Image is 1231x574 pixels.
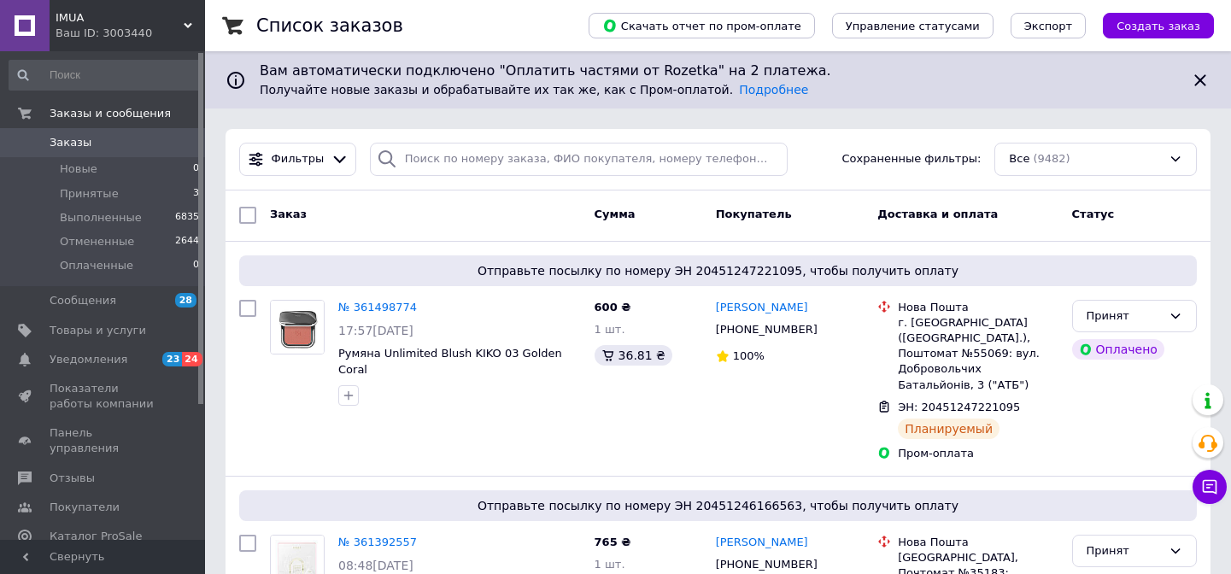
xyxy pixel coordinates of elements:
a: [PERSON_NAME] [716,535,808,551]
span: IMUA [56,10,184,26]
span: Отправьте посылку по номеру ЭН 20451246166563, чтобы получить оплату [246,497,1190,514]
span: Каталог ProSale [50,529,142,544]
span: Скачать отчет по пром-оплате [602,18,801,33]
div: Планируемый [898,419,999,439]
span: 24 [182,352,202,366]
div: Оплачено [1072,339,1164,360]
span: Все [1009,151,1029,167]
span: Выполненные [60,210,142,225]
a: Подробнее [739,83,808,97]
button: Чат с покупателем [1193,470,1227,504]
button: Скачать отчет по пром-оплате [589,13,815,38]
span: Сумма [595,208,636,220]
div: Пром-оплата [898,446,1058,461]
span: Отзывы [50,471,95,486]
div: [PHONE_NUMBER] [712,319,821,341]
span: 08:48[DATE] [338,559,413,572]
span: Сообщения [50,293,116,308]
button: Экспорт [1011,13,1086,38]
div: Нова Пошта [898,300,1058,315]
img: Фото товару [271,301,324,354]
span: Создать заказ [1117,20,1200,32]
span: Доставка и оплата [877,208,998,220]
span: Статус [1072,208,1115,220]
a: № 361392557 [338,536,417,548]
span: Получайте новые заказы и обрабатывайте их так же, как с Пром-оплатой. [260,83,808,97]
div: Принят [1087,307,1162,325]
button: Управление статусами [832,13,994,38]
input: Поиск по номеру заказа, ФИО покупателя, номеру телефона, Email, номеру накладной [370,143,788,176]
span: Экспорт [1024,20,1072,32]
button: Создать заказ [1103,13,1214,38]
span: Товары и услуги [50,323,146,338]
span: 2644 [175,234,199,249]
span: Принятые [60,186,119,202]
span: 100% [733,349,765,362]
div: Принят [1087,542,1162,560]
span: Заказы [50,135,91,150]
span: Покупатели [50,500,120,515]
span: 3 [193,186,199,202]
div: Ваш ID: 3003440 [56,26,205,41]
span: Заказ [270,208,307,220]
input: Поиск [9,60,201,91]
div: Нова Пошта [898,535,1058,550]
a: № 361498774 [338,301,417,313]
span: Показатели работы компании [50,381,158,412]
span: Оплаченные [60,258,133,273]
span: ЭН: 20451247221095 [898,401,1020,413]
a: [PERSON_NAME] [716,300,808,316]
span: 23 [162,352,182,366]
span: Заказы и сообщения [50,106,171,121]
span: 0 [193,161,199,177]
span: Управление статусами [846,20,980,32]
span: Вам автоматически подключено "Оплатить частями от Rozetka" на 2 платежа. [260,61,1176,81]
div: г. [GEOGRAPHIC_DATA] ([GEOGRAPHIC_DATA].), Поштомат №55069: вул. Добровольчих Батальйонів, 3 ("АТБ") [898,315,1058,393]
span: Покупатель [716,208,792,220]
span: Отмененные [60,234,134,249]
span: 6835 [175,210,199,225]
a: Румяна Unlimited Blush KIKO 03 Golden Coral [338,347,562,376]
span: 1 шт. [595,558,625,571]
span: 28 [175,293,196,307]
span: Сохраненные фильтры: [842,151,982,167]
h1: Список заказов [256,15,403,36]
a: Фото товару [270,300,325,354]
span: 600 ₴ [595,301,631,313]
span: 1 шт. [595,323,625,336]
span: Уведомления [50,352,127,367]
span: 0 [193,258,199,273]
span: 17:57[DATE] [338,324,413,337]
span: Отправьте посылку по номеру ЭН 20451247221095, чтобы получить оплату [246,262,1190,279]
span: Новые [60,161,97,177]
span: Панель управления [50,425,158,456]
span: (9482) [1033,152,1070,165]
a: Создать заказ [1086,19,1214,32]
span: 765 ₴ [595,536,631,548]
span: Фильтры [272,151,325,167]
div: 36.81 ₴ [595,345,672,366]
